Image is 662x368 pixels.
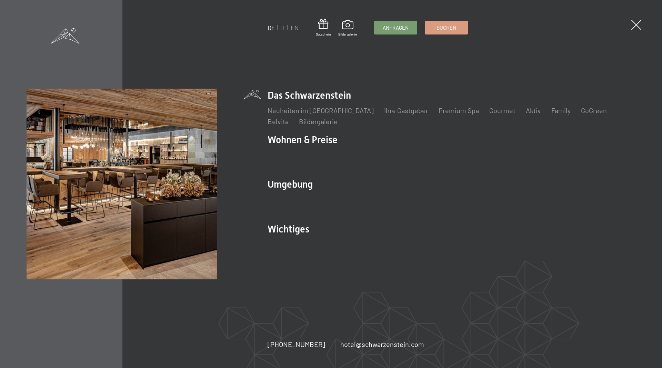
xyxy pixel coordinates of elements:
[489,106,515,115] a: Gourmet
[338,32,357,37] span: Bildergalerie
[268,24,275,31] a: DE
[340,339,424,349] a: hotel@schwarzenstein.com
[439,106,479,115] a: Premium Spa
[551,106,571,115] a: Family
[27,89,217,279] img: Wellnesshotel Südtirol SCHWARZENSTEIN - Wellnessurlaub in den Alpen, Wandern und Wellness
[425,21,468,34] a: Buchen
[338,20,357,37] a: Bildergalerie
[384,106,428,115] a: Ihre Gastgeber
[268,339,325,349] a: [PHONE_NUMBER]
[526,106,541,115] a: Aktiv
[316,19,331,37] a: Gutschein
[268,340,325,348] span: [PHONE_NUMBER]
[280,24,285,31] a: IT
[383,24,409,31] span: Anfragen
[291,24,299,31] a: EN
[268,106,374,115] a: Neuheiten im [GEOGRAPHIC_DATA]
[316,32,331,37] span: Gutschein
[581,106,607,115] a: GoGreen
[374,21,417,34] a: Anfragen
[268,117,289,126] a: Belvita
[299,117,338,126] a: Bildergalerie
[437,24,456,31] span: Buchen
